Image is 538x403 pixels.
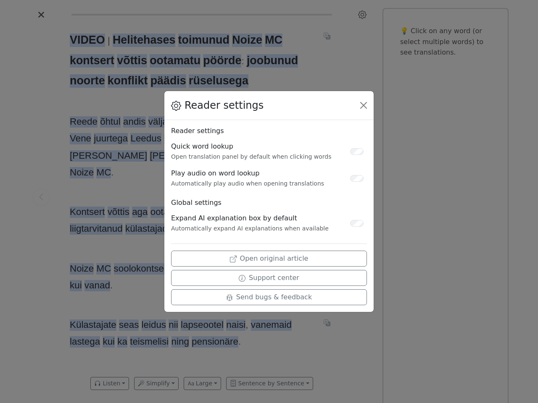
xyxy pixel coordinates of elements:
small: Automatically play audio when opening translations [171,180,324,187]
button: Open original article [171,251,367,267]
button: Support center [171,270,367,286]
div: Quick word lookup [171,141,350,152]
div: Play audio on word lookup [171,168,350,178]
small: Automatically expand AI explanations when available [171,225,329,232]
div: Expand AI explanation box by default [171,213,350,223]
button: Send bugs & feedback [171,289,367,305]
button: Close [357,99,370,112]
div: Reader settings [171,98,264,113]
small: Open translation panel by default when clicking words [171,153,332,160]
h6: Reader settings [171,127,367,135]
h6: Global settings [171,199,367,207]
